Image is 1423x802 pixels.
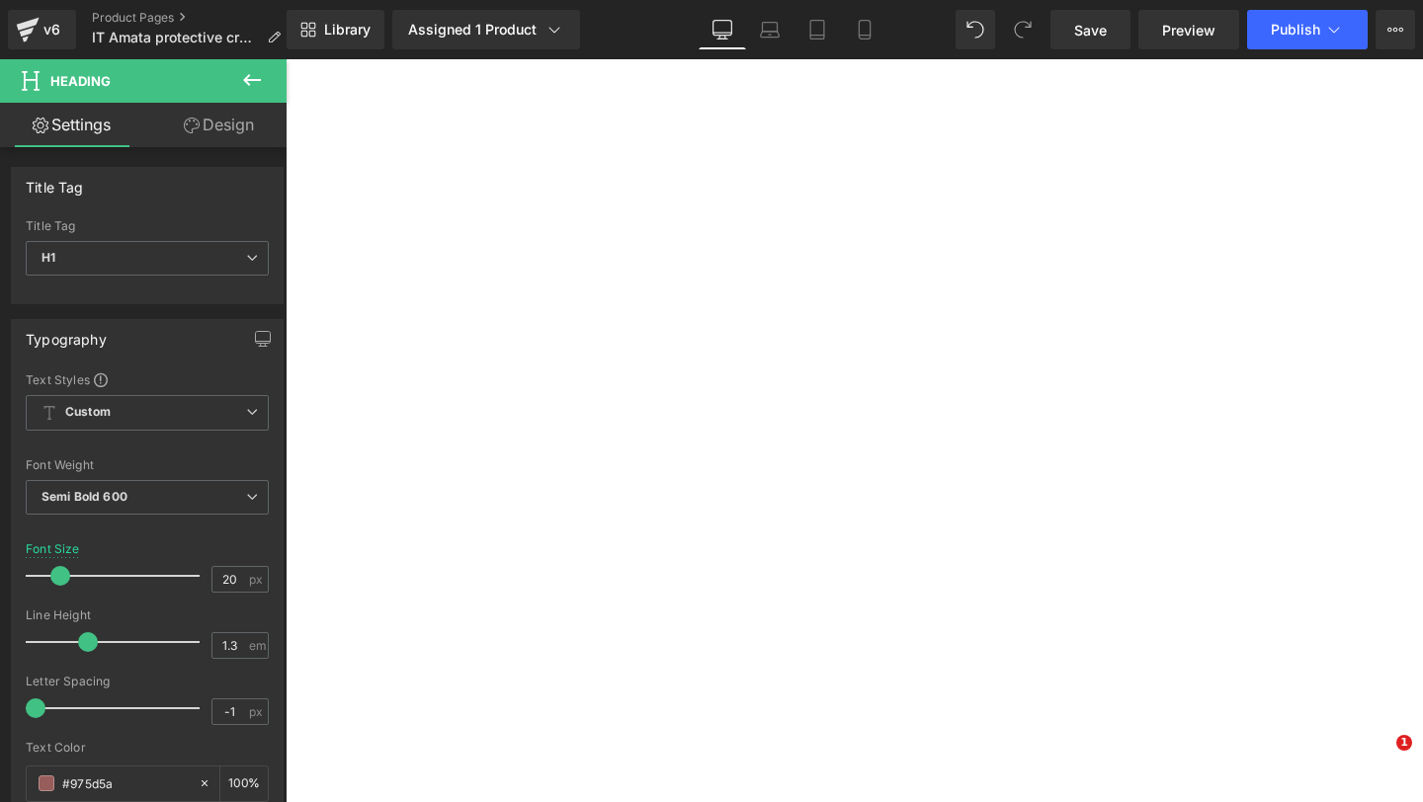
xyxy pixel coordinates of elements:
[26,741,269,755] div: Text Color
[40,17,64,42] div: v6
[1396,735,1412,751] span: 1
[956,10,995,49] button: Undo
[249,639,266,652] span: em
[220,766,268,801] div: %
[8,10,76,49] a: v6
[1138,10,1239,49] a: Preview
[147,103,291,147] a: Design
[1247,10,1368,49] button: Publish
[249,573,266,586] span: px
[324,21,371,39] span: Library
[1356,735,1403,782] iframe: Intercom live chat
[1271,22,1320,38] span: Publish
[841,10,888,49] a: Mobile
[26,219,269,233] div: Title Tag
[1003,10,1043,49] button: Redo
[26,371,269,387] div: Text Styles
[65,404,111,421] b: Custom
[26,542,80,556] div: Font Size
[699,10,746,49] a: Desktop
[42,489,127,504] b: Semi Bold 600
[1162,20,1215,40] span: Preview
[794,10,841,49] a: Tablet
[26,608,269,622] div: Line Height
[26,675,269,688] div: Letter Spacing
[26,320,107,348] div: Typography
[50,73,111,89] span: Heading
[92,30,259,45] span: IT Amata protective cream
[42,250,55,265] b: H1
[249,705,266,718] span: px
[62,772,189,794] input: Color
[1074,20,1107,40] span: Save
[26,458,269,472] div: Font Weight
[92,10,296,26] a: Product Pages
[408,20,564,40] div: Assigned 1 Product
[26,168,84,196] div: Title Tag
[746,10,794,49] a: Laptop
[1376,10,1415,49] button: More
[287,10,384,49] a: New Library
